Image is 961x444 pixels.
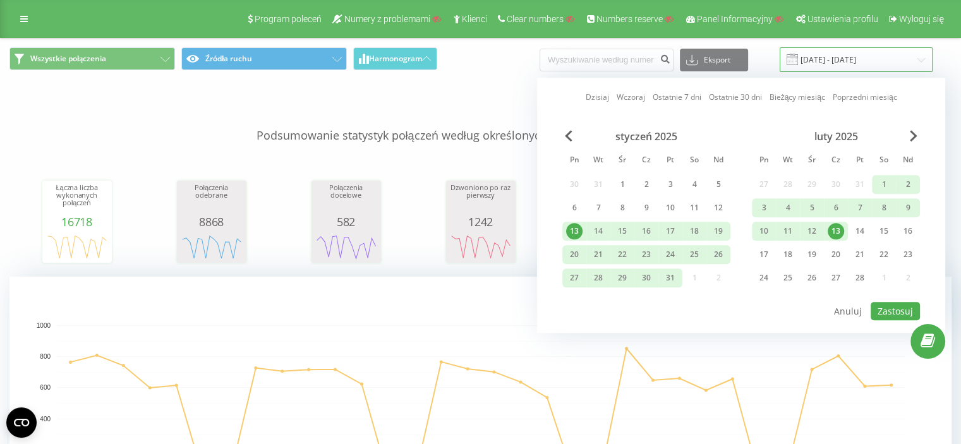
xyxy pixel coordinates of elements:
[180,228,243,266] svg: A chart.
[566,200,583,216] div: 6
[896,245,920,264] div: ndz 23 lut 2025
[848,245,872,264] div: pt 21 lut 2025
[353,47,437,70] button: Harmonogram
[634,245,658,264] div: czw 23 sty 2025
[45,215,109,228] div: 16718
[752,222,776,241] div: pon 10 lut 2025
[315,184,378,215] div: Połączenia docelowe
[807,14,878,24] span: Ustawienia profilu
[662,176,679,193] div: 3
[769,92,825,104] a: Bieżący miesiąc
[710,200,727,216] div: 12
[709,152,728,171] abbr: niedziela
[638,270,655,286] div: 30
[876,246,892,263] div: 22
[752,130,920,143] div: luty 2025
[662,270,679,286] div: 31
[9,47,175,70] button: Wszystkie połączenia
[613,152,632,171] abbr: środa
[852,246,868,263] div: 21
[910,130,917,141] span: Next Month
[828,270,844,286] div: 27
[180,184,243,215] div: Połączenia odebrane
[800,198,824,217] div: śr 5 lut 2025
[585,92,608,104] a: Dzisiaj
[590,270,607,286] div: 28
[776,268,800,287] div: wt 25 lut 2025
[899,14,944,24] span: Wyloguj się
[900,223,916,239] div: 16
[896,222,920,241] div: ndz 16 lut 2025
[824,198,848,217] div: czw 6 lut 2025
[826,152,845,171] abbr: czwartek
[685,152,704,171] abbr: sobota
[566,246,583,263] div: 20
[637,152,656,171] abbr: czwartek
[449,228,512,266] div: A chart.
[800,245,824,264] div: śr 19 lut 2025
[874,152,893,171] abbr: sobota
[756,270,772,286] div: 24
[896,198,920,217] div: ndz 9 lut 2025
[871,302,920,320] button: Zastosuj
[658,245,682,264] div: pt 24 sty 2025
[824,222,848,241] div: czw 13 lut 2025
[876,200,892,216] div: 8
[614,223,631,239] div: 15
[30,54,106,64] span: Wszystkie połączenia
[662,223,679,239] div: 17
[900,246,916,263] div: 23
[449,215,512,228] div: 1242
[827,302,869,320] button: Anuluj
[833,92,897,104] a: Poprzedni miesiąc
[800,268,824,287] div: śr 26 lut 2025
[850,152,869,171] abbr: piątek
[614,200,631,216] div: 8
[682,222,706,241] div: sob 18 sty 2025
[369,54,422,63] span: Harmonogram
[872,198,896,217] div: sob 8 lut 2025
[804,270,820,286] div: 26
[565,152,584,171] abbr: poniedziałek
[697,14,773,24] span: Panel Informacyjny
[900,176,916,193] div: 2
[6,407,37,438] button: Open CMP widget
[589,152,608,171] abbr: wtorek
[756,246,772,263] div: 17
[638,246,655,263] div: 23
[710,246,727,263] div: 26
[315,215,378,228] div: 582
[344,14,430,24] span: Numery z problemami
[706,222,730,241] div: ndz 19 sty 2025
[315,228,378,266] svg: A chart.
[586,245,610,264] div: wt 21 sty 2025
[610,222,634,241] div: śr 15 sty 2025
[662,246,679,263] div: 24
[754,152,773,171] abbr: poniedziałek
[586,268,610,287] div: wt 28 sty 2025
[710,176,727,193] div: 5
[780,200,796,216] div: 4
[638,176,655,193] div: 2
[876,223,892,239] div: 15
[562,222,586,241] div: pon 13 sty 2025
[706,245,730,264] div: ndz 26 sty 2025
[686,246,703,263] div: 25
[706,198,730,217] div: ndz 12 sty 2025
[776,222,800,241] div: wt 11 lut 2025
[710,223,727,239] div: 19
[40,416,51,423] text: 400
[610,198,634,217] div: śr 8 sty 2025
[756,200,772,216] div: 3
[638,223,655,239] div: 16
[9,102,952,144] p: Podsumowanie statystyk połączeń według określonych filtrów dla wybranego okresu
[872,175,896,194] div: sob 1 lut 2025
[540,49,674,71] input: Wyszukiwanie według numeru
[562,130,730,143] div: styczeń 2025
[824,268,848,287] div: czw 27 lut 2025
[776,198,800,217] div: wt 4 lut 2025
[848,222,872,241] div: pt 14 lut 2025
[45,228,109,266] div: A chart.
[610,268,634,287] div: śr 29 sty 2025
